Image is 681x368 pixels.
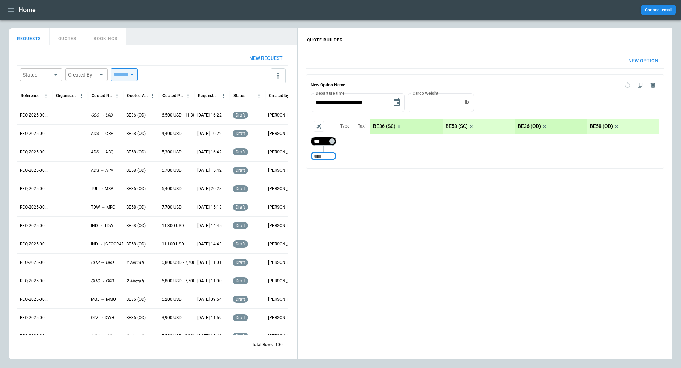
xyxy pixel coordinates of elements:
button: QUOTES [50,28,85,45]
p: BE36 (OD) [518,123,541,129]
p: BE36 (SC) [373,123,395,129]
p: 6,800 USD - 7,700 USD [162,278,205,284]
span: draft [234,315,247,320]
div: Too short [311,137,336,146]
p: BE58 (OD) [126,168,146,174]
p: 6,800 USD - 7,700 USD [162,260,205,266]
p: [DATE] 15:13 [197,204,222,210]
p: IND → TDW [91,223,113,229]
p: CHS → ORD [91,278,114,284]
p: REQ-2025-000250 [20,131,50,137]
span: draft [234,297,247,302]
span: draft [234,131,247,136]
div: Quoted Route [92,93,112,98]
button: Reference column menu [41,91,51,100]
h4: QUOTE BUILDER [298,30,351,46]
p: 5,300 USD [162,149,182,155]
p: REQ-2025-000243 [20,260,50,266]
p: [DATE] 14:43 [197,241,222,247]
p: BE58 (OD) [126,149,146,155]
p: Taxi [358,123,366,129]
p: [DATE] 15:42 [197,168,222,174]
p: [DATE] 16:42 [197,149,222,155]
span: Reset quote option [621,79,634,92]
p: BE58 (OD) [126,204,146,210]
p: 6,500 USD - 11,300 USD [162,112,207,118]
label: Cargo Weight [413,90,438,96]
span: draft [234,223,247,228]
label: Departure time [316,90,345,96]
button: Organisation column menu [77,91,86,100]
span: draft [234,278,247,283]
p: BE58 (OD) [126,131,146,137]
p: BE36 (OD) [126,112,146,118]
p: ADS → ABQ [91,149,113,155]
p: BE58 (OD) [590,123,613,129]
p: ADS → APA [91,168,113,174]
p: BE58 (SC) [445,123,468,129]
p: BE36 (OD) [126,186,146,192]
p: REQ-2025-000245 [20,223,50,229]
p: [PERSON_NAME] [268,223,298,229]
p: REQ-2025-000251 [20,112,50,118]
p: [DATE] 20:28 [197,186,222,192]
p: REQ-2025-000242 [20,278,50,284]
p: [DATE] 09:54 [197,296,222,302]
p: [PERSON_NAME] [268,204,298,210]
span: Duplicate quote option [634,79,647,92]
p: 2 Aircraft [126,260,144,266]
div: Quoted Price [162,93,183,98]
p: [DATE] 11:59 [197,315,222,321]
span: draft [234,149,247,154]
p: REQ-2025-000249 [20,149,50,155]
p: 5,200 USD [162,296,182,302]
p: Type [340,123,349,129]
p: REQ-2025-000247 [20,186,50,192]
span: draft [234,260,247,265]
div: Status [23,71,51,78]
span: Delete quote option [647,79,659,92]
button: New Option [622,53,664,68]
button: Quoted Route column menu [112,91,122,100]
p: [DATE] 10:22 [197,131,222,137]
h6: New Option Name [311,79,345,92]
p: IND → [GEOGRAPHIC_DATA] [91,241,145,247]
div: scrollable content [370,119,659,134]
p: [PERSON_NAME] [268,241,298,247]
p: TUL → MSP [91,186,113,192]
p: 3,900 USD [162,315,182,321]
p: GSO → LRD [91,112,113,118]
p: REQ-2025-000248 [20,168,50,174]
p: [PERSON_NAME] [268,131,298,137]
p: [PERSON_NAME] [268,278,298,284]
p: CHS → ORD [91,260,114,266]
p: Total Rows: [252,342,274,348]
p: 11,100 USD [162,241,184,247]
p: 11,300 USD [162,223,184,229]
div: Organisation [56,93,77,98]
p: REQ-2025-000246 [20,204,50,210]
div: Status [233,93,245,98]
p: 6,400 USD [162,186,182,192]
p: [PERSON_NAME] [268,186,298,192]
span: draft [234,186,247,191]
div: Too short [311,152,336,160]
p: [PERSON_NAME] [268,149,298,155]
p: 4,400 USD [162,131,182,137]
p: OLV → DWH [91,315,115,321]
span: draft [234,205,247,210]
p: BE36 (OD) [126,315,146,321]
p: 2 Aircraft [126,278,144,284]
button: Quoted Price column menu [183,91,193,100]
p: BE58 (OD) [126,223,146,229]
p: ADS → CRP [91,131,113,137]
button: New request [244,51,288,65]
p: lb [465,99,469,105]
button: Quoted Aircraft column menu [148,91,157,100]
div: Created by [269,93,289,98]
span: draft [234,168,247,173]
p: TDW → MRC [91,204,115,210]
p: BE58 (OD) [126,241,146,247]
p: 100 [275,342,283,348]
p: [DATE] 11:00 [197,278,222,284]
